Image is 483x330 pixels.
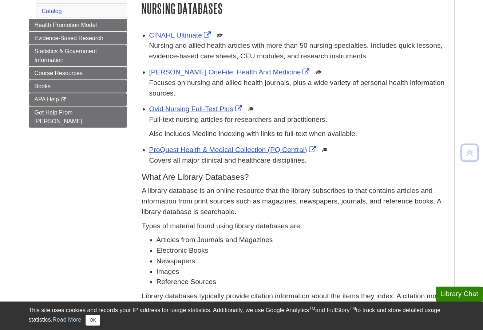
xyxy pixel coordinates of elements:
[248,106,254,112] img: Scholarly or Peer Reviewed
[142,291,451,312] p: Library databases typically provide citation information about the items they index. A citation m...
[52,317,81,323] a: Read More
[149,129,451,139] p: Also includes Medline indexing with links to full-text when available.
[35,70,83,76] span: Course Resources
[157,267,451,277] li: Images
[436,287,483,302] button: Library Chat
[29,306,455,326] div: This site uses cookies and records your IP address for usage statistics. Additionally, we use Goo...
[86,315,100,326] button: Close
[142,221,451,232] p: Types of material found using library databases are:
[29,93,127,106] a: APA Help
[217,32,223,38] img: Scholarly or Peer Reviewed
[29,106,127,128] a: Get Help From [PERSON_NAME]
[157,235,451,245] li: Articles from Journals and Magazines
[29,45,127,66] a: Statistics & Government Information
[149,68,312,76] a: Link opens in new window
[149,40,451,62] p: Nursing and allied health articles with more than 50 nursing specialties. Includes quick lessons,...
[29,32,127,44] a: Evidence-Based Research
[157,245,451,256] li: Electronic Books
[149,78,451,99] p: Focuses on nursing and allied health journals, plus a wide variety of personal health information...
[35,96,59,102] span: APA Help
[149,31,213,39] a: Link opens in new window
[35,83,51,89] span: Books
[309,306,315,311] sup: TM
[322,147,328,153] img: Scholarly or Peer Reviewed
[60,97,67,102] i: This link opens in a new window
[157,277,451,287] li: Reference Sources
[35,109,83,124] span: Get Help From [PERSON_NAME]
[149,114,451,125] p: Full-text nursing articles for researchers and practitioners.
[157,256,451,267] li: Newspapers
[35,35,103,41] span: Evidence-Based Research
[42,8,62,14] a: Catalog
[316,69,322,75] img: Scholarly or Peer Reviewed
[29,19,127,31] a: Health Promotion Model
[149,146,318,154] a: Link opens in new window
[142,186,451,217] p: A library database is an online resource that the library subscribes to that contains articles an...
[142,173,451,182] h4: What Are Library Databases?
[149,155,451,166] p: Covers all major clinical and healthcare disciplines.
[350,306,356,311] sup: TM
[149,105,244,113] a: Link opens in new window
[35,48,97,63] span: Statistics & Government Information
[29,67,127,79] a: Course Resources
[29,80,127,93] a: Books
[458,148,481,158] a: Back to Top
[35,22,97,28] span: Health Promotion Model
